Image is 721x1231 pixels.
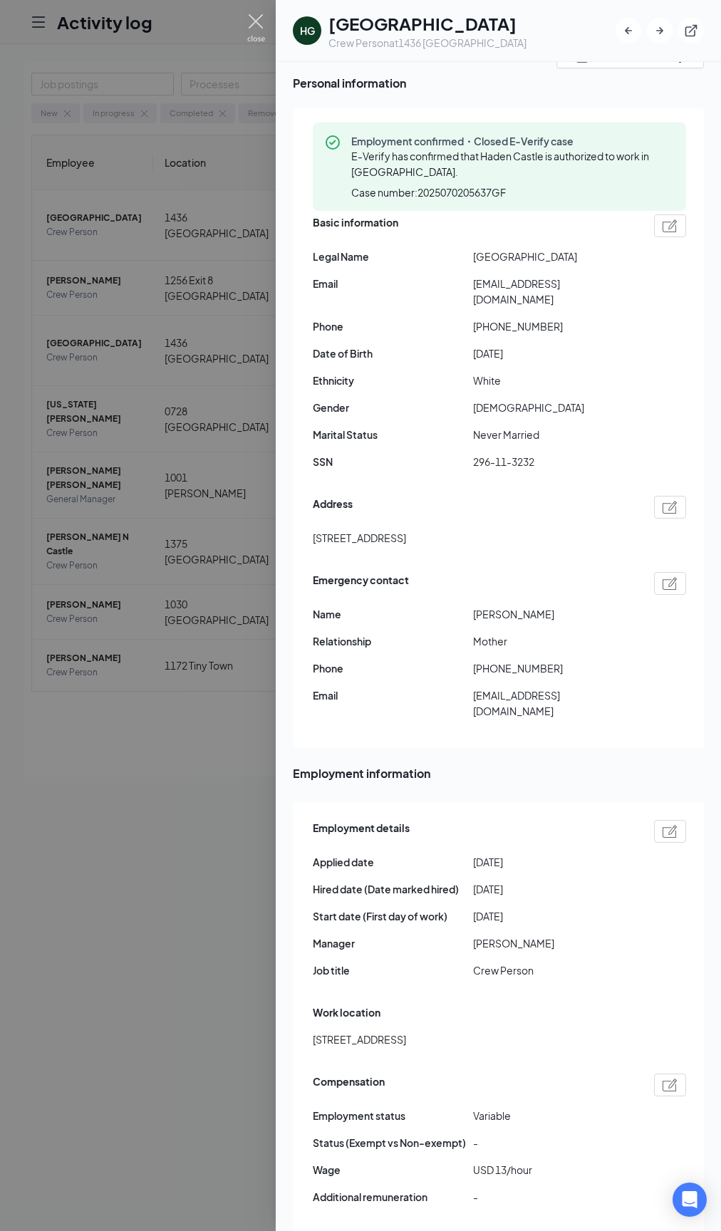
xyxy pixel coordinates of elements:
span: 296-11-3232 [473,454,633,469]
span: Employment details [313,820,410,843]
span: [STREET_ADDRESS] [313,1032,406,1047]
span: Mother [473,633,633,649]
svg: CheckmarkCircle [324,134,341,151]
span: Case number: 2025070205637GF [351,185,506,199]
span: Legal Name [313,249,473,264]
span: USD 13/hour [473,1162,633,1178]
span: Compensation [313,1074,385,1096]
span: [EMAIL_ADDRESS][DOMAIN_NAME] [473,687,633,719]
span: Never Married [473,427,633,442]
span: [DATE] [473,346,633,361]
span: Emergency contact [313,572,409,595]
span: Employment information [293,764,704,782]
div: HG [300,24,315,38]
span: [EMAIL_ADDRESS][DOMAIN_NAME] [473,276,633,307]
div: Open Intercom Messenger [673,1183,707,1217]
span: Phone [313,660,473,676]
span: [PHONE_NUMBER] [473,318,633,334]
span: Wage [313,1162,473,1178]
span: Variable [473,1108,633,1123]
span: Employment status [313,1108,473,1123]
button: ExternalLink [678,18,704,43]
span: Email [313,276,473,291]
svg: ExternalLink [684,24,698,38]
span: White [473,373,633,388]
span: Basic information [313,214,398,237]
span: [DATE] [473,854,633,870]
span: [GEOGRAPHIC_DATA] [473,249,633,264]
button: ArrowRight [647,18,673,43]
span: [PERSON_NAME] [473,606,633,622]
span: Email [313,687,473,703]
span: [PERSON_NAME] [473,935,633,951]
span: Gender [313,400,473,415]
span: Address [313,496,353,519]
span: [DEMOGRAPHIC_DATA] [473,400,633,415]
svg: ArrowLeftNew [621,24,636,38]
span: Applied date [313,854,473,870]
h1: [GEOGRAPHIC_DATA] [328,11,527,36]
span: Job title [313,962,473,978]
span: Phone [313,318,473,334]
span: [DATE] [473,881,633,897]
span: E-Verify has confirmed that Haden Castle is authorized to work in [GEOGRAPHIC_DATA]. [351,150,649,178]
span: [DATE] [473,908,633,924]
span: Manager [313,935,473,951]
span: Status (Exempt vs Non-exempt) [313,1135,473,1151]
span: Crew Person [473,962,633,978]
span: Date of Birth [313,346,473,361]
span: Name [313,606,473,622]
svg: ArrowRight [653,24,667,38]
span: [STREET_ADDRESS] [313,530,406,546]
span: Marital Status [313,427,473,442]
span: Ethnicity [313,373,473,388]
button: ArrowLeftNew [616,18,641,43]
span: Hired date (Date marked hired) [313,881,473,897]
span: Start date (First day of work) [313,908,473,924]
span: Additional remuneration [313,1189,473,1205]
span: Employment confirmed・Closed E-Verify case [351,134,675,148]
span: Relationship [313,633,473,649]
span: - [473,1135,633,1151]
span: [PHONE_NUMBER] [473,660,633,676]
span: - [473,1189,633,1205]
span: SSN [313,454,473,469]
span: Personal information [293,74,704,92]
span: Work location [313,1004,380,1020]
div: Crew Person at 1436 [GEOGRAPHIC_DATA] [328,36,527,50]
